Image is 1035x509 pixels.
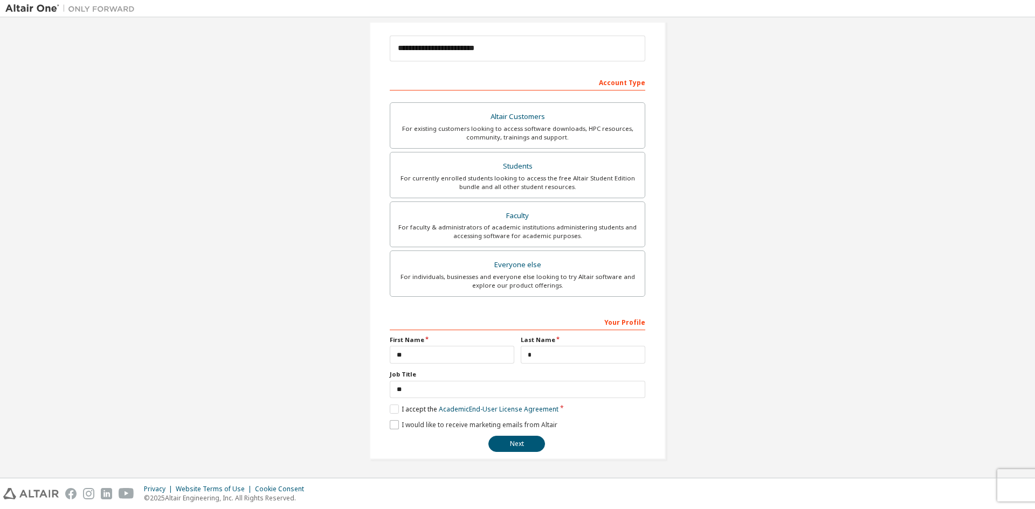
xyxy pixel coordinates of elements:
[144,493,310,503] p: © 2025 Altair Engineering, Inc. All Rights Reserved.
[397,109,638,124] div: Altair Customers
[390,420,557,429] label: I would like to receive marketing emails from Altair
[397,223,638,240] div: For faculty & administrators of academic institutions administering students and accessing softwa...
[83,488,94,499] img: instagram.svg
[488,436,545,452] button: Next
[397,208,638,224] div: Faculty
[390,313,645,330] div: Your Profile
[65,488,77,499] img: facebook.svg
[255,485,310,493] div: Cookie Consent
[397,273,638,290] div: For individuals, businesses and everyone else looking to try Altair software and explore our prod...
[390,405,558,414] label: I accept the
[397,124,638,142] div: For existing customers looking to access software downloads, HPC resources, community, trainings ...
[521,336,645,344] label: Last Name
[119,488,134,499] img: youtube.svg
[5,3,140,14] img: Altair One
[176,485,255,493] div: Website Terms of Use
[390,73,645,90] div: Account Type
[397,174,638,191] div: For currently enrolled students looking to access the free Altair Student Edition bundle and all ...
[439,405,558,414] a: Academic End-User License Agreement
[397,159,638,174] div: Students
[390,370,645,379] label: Job Title
[144,485,176,493] div: Privacy
[397,257,638,273] div: Everyone else
[101,488,112,499] img: linkedin.svg
[3,488,59,499] img: altair_logo.svg
[390,336,514,344] label: First Name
